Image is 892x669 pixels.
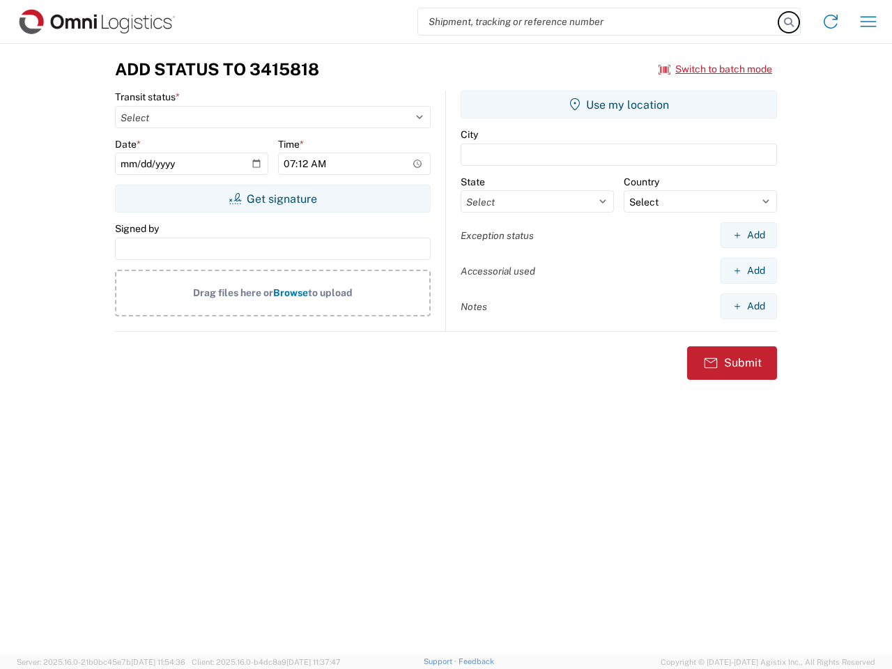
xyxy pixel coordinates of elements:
[461,176,485,188] label: State
[131,658,185,666] span: [DATE] 11:54:36
[659,58,772,81] button: Switch to batch mode
[721,258,777,284] button: Add
[721,222,777,248] button: Add
[115,59,319,79] h3: Add Status to 3415818
[461,229,534,242] label: Exception status
[461,91,777,118] button: Use my location
[192,658,341,666] span: Client: 2025.16.0-b4dc8a9
[115,222,159,235] label: Signed by
[461,128,478,141] label: City
[308,287,353,298] span: to upload
[461,265,535,277] label: Accessorial used
[687,346,777,380] button: Submit
[115,91,180,103] label: Transit status
[624,176,659,188] label: Country
[273,287,308,298] span: Browse
[721,293,777,319] button: Add
[115,185,431,213] button: Get signature
[115,138,141,151] label: Date
[459,657,494,666] a: Feedback
[424,657,459,666] a: Support
[661,656,875,668] span: Copyright © [DATE]-[DATE] Agistix Inc., All Rights Reserved
[461,300,487,313] label: Notes
[278,138,304,151] label: Time
[286,658,341,666] span: [DATE] 11:37:47
[418,8,779,35] input: Shipment, tracking or reference number
[17,658,185,666] span: Server: 2025.16.0-21b0bc45e7b
[193,287,273,298] span: Drag files here or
